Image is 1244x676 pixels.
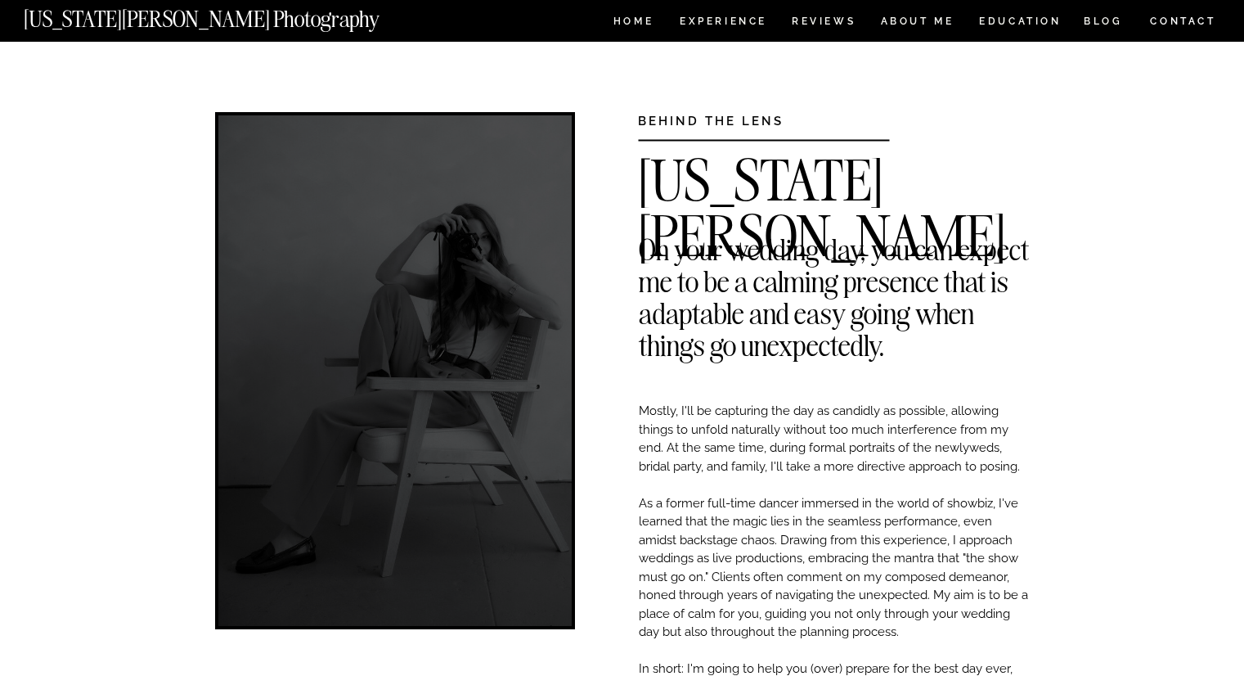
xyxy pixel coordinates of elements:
[638,112,838,124] h3: BEHIND THE LENS
[1149,12,1217,30] a: CONTACT
[610,16,657,30] a: HOME
[638,153,1030,178] h2: [US_STATE][PERSON_NAME]
[24,8,434,22] a: [US_STATE][PERSON_NAME] Photography
[792,16,853,30] a: REVIEWS
[1084,16,1123,30] a: BLOG
[639,233,1030,258] h2: On your wedding day, you can expect me to be a calming presence that is adaptable and easy going ...
[977,16,1063,30] a: EDUCATION
[880,16,954,30] a: ABOUT ME
[680,16,766,30] a: Experience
